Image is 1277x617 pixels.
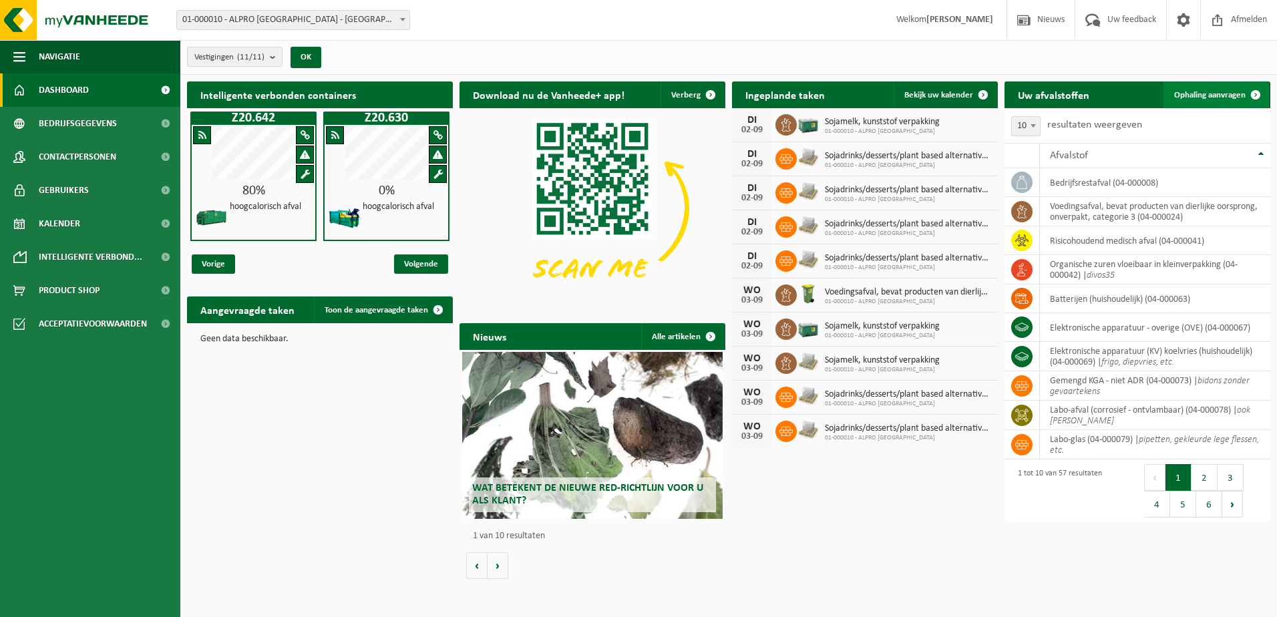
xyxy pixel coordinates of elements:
[739,398,765,407] div: 03-09
[825,434,991,442] span: 01-000010 - ALPRO [GEOGRAPHIC_DATA]
[797,419,819,441] img: LP-PA-00000-WDN-11
[1047,120,1142,130] label: resultaten weergeven
[1011,116,1041,136] span: 10
[904,91,973,99] span: Bekijk uw kalender
[739,330,765,339] div: 03-09
[926,15,993,25] strong: [PERSON_NAME]
[473,532,719,541] p: 1 van 10 resultaten
[825,128,940,136] span: 01-000010 - ALPRO [GEOGRAPHIC_DATA]
[1174,91,1246,99] span: Ophaling aanvragen
[237,53,264,61] count: (11/11)
[1170,491,1196,518] button: 5
[825,117,940,128] span: Sojamelk, kunststof verpakking
[466,552,488,579] button: Vorige
[797,317,819,339] img: PB-LB-0680-HPE-GN-01
[739,149,765,160] div: DI
[176,10,410,30] span: 01-000010 - ALPRO NV - WEVELGEM
[739,194,765,203] div: 02-09
[1040,226,1270,255] td: risicohoudend medisch afval (04-000041)
[739,228,765,237] div: 02-09
[192,184,315,198] div: 80%
[641,323,724,350] a: Alle artikelen
[739,432,765,441] div: 03-09
[739,126,765,135] div: 02-09
[39,40,80,73] span: Navigatie
[739,217,765,228] div: DI
[1011,463,1102,519] div: 1 tot 10 van 57 resultaten
[739,353,765,364] div: WO
[825,366,940,374] span: 01-000010 - ALPRO [GEOGRAPHIC_DATA]
[460,108,725,308] img: Download de VHEPlus App
[825,253,991,264] span: Sojadrinks/desserts/plant based alternative to yoghurt (fca) bestemming diervoed...
[460,323,520,349] h2: Nieuws
[39,207,80,240] span: Kalender
[739,285,765,296] div: WO
[314,296,451,323] a: Toon de aangevraagde taken
[739,296,765,305] div: 03-09
[39,73,89,107] span: Dashboard
[39,240,142,274] span: Intelligente verbond...
[1144,491,1170,518] button: 4
[825,162,991,170] span: 01-000010 - ALPRO [GEOGRAPHIC_DATA]
[1005,81,1103,108] h2: Uw afvalstoffen
[192,254,235,274] span: Vorige
[194,112,313,125] h1: Z20.642
[797,351,819,373] img: LP-PA-00000-WDN-11
[1165,464,1192,491] button: 1
[797,282,819,305] img: WB-0140-HPE-GN-50
[1218,464,1244,491] button: 3
[460,81,638,108] h2: Download nu de Vanheede+ app!
[1040,284,1270,313] td: batterijen (huishoudelijk) (04-000063)
[825,298,991,306] span: 01-000010 - ALPRO [GEOGRAPHIC_DATA]
[825,389,991,400] span: Sojadrinks/desserts/plant based alternative to yoghurt (fca) bestemming diervoed...
[1050,405,1250,426] i: ook [PERSON_NAME]
[488,552,508,579] button: Volgende
[328,201,361,234] img: HK-XZ-20-GN-12
[177,11,409,29] span: 01-000010 - ALPRO NV - WEVELGEM
[825,151,991,162] span: Sojadrinks/desserts/plant based alternative to yoghurt (fca) bestemming diervoed...
[825,264,991,272] span: 01-000010 - ALPRO [GEOGRAPHIC_DATA]
[825,400,991,408] span: 01-000010 - ALPRO [GEOGRAPHIC_DATA]
[1192,464,1218,491] button: 2
[739,160,765,169] div: 02-09
[230,202,301,212] h4: hoogcalorisch afval
[825,196,991,204] span: 01-000010 - ALPRO [GEOGRAPHIC_DATA]
[325,184,448,198] div: 0%
[825,185,991,196] span: Sojadrinks/desserts/plant based alternative to yoghurt (fca) bestemming diervoed...
[462,352,723,519] a: Wat betekent de nieuwe RED-richtlijn voor u als klant?
[797,146,819,169] img: LP-PA-00000-WDN-11
[39,174,89,207] span: Gebruikers
[194,47,264,67] span: Vestigingen
[797,385,819,407] img: LP-PA-00000-WDN-11
[797,214,819,237] img: LP-PA-00000-WDN-11
[39,274,100,307] span: Product Shop
[739,387,765,398] div: WO
[1087,270,1115,280] i: divos35
[825,355,940,366] span: Sojamelk, kunststof verpakking
[187,296,308,323] h2: Aangevraagde taken
[39,107,117,140] span: Bedrijfsgegevens
[1040,401,1270,430] td: labo-afval (corrosief - ontvlambaar) (04-000078) |
[291,47,321,68] button: OK
[327,112,446,125] h1: Z20.630
[195,201,228,234] img: HK-XZ-20-GN-00
[1040,371,1270,401] td: gemengd KGA - niet ADR (04-000073) |
[732,81,838,108] h2: Ingeplande taken
[1040,313,1270,342] td: elektronische apparatuur - overige (OVE) (04-000067)
[39,307,147,341] span: Acceptatievoorwaarden
[739,421,765,432] div: WO
[739,364,765,373] div: 03-09
[825,321,940,332] span: Sojamelk, kunststof verpakking
[1144,464,1165,491] button: Previous
[671,91,701,99] span: Verberg
[739,115,765,126] div: DI
[1040,342,1270,371] td: elektronische apparatuur (KV) koelvries (huishoudelijk) (04-000069) |
[797,180,819,203] img: LP-PA-00000-WDN-11
[825,230,991,238] span: 01-000010 - ALPRO [GEOGRAPHIC_DATA]
[1163,81,1269,108] a: Ophaling aanvragen
[825,332,940,340] span: 01-000010 - ALPRO [GEOGRAPHIC_DATA]
[739,319,765,330] div: WO
[661,81,724,108] button: Verberg
[739,183,765,194] div: DI
[1040,255,1270,284] td: organische zuren vloeibaar in kleinverpakking (04-000042) |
